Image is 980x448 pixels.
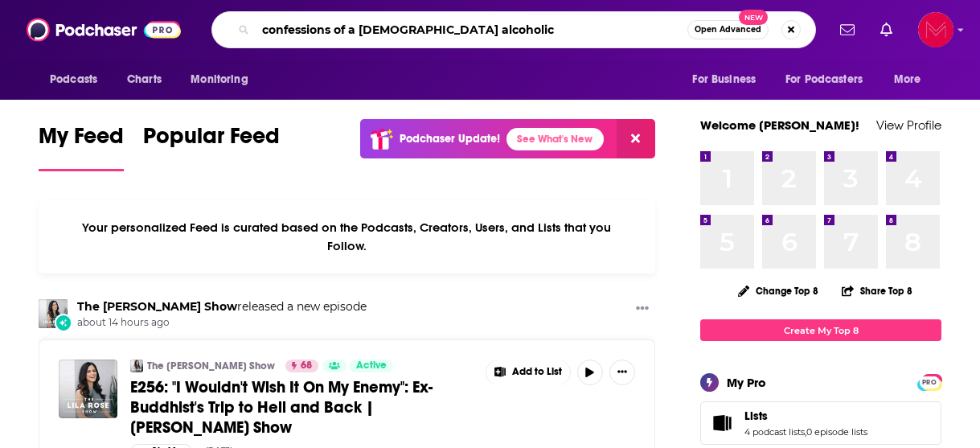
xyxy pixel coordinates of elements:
[744,409,867,423] a: Lists
[806,426,867,438] a: 0 episode lists
[55,314,72,331] div: New Episode
[727,375,766,390] div: My Pro
[77,299,367,314] h3: released a new episode
[681,64,776,95] button: open menu
[39,64,118,95] button: open menu
[285,360,318,372] a: 68
[39,200,655,273] div: Your personalized Feed is curated based on the Podcasts, Creators, Users, and Lists that you Follow.
[59,360,117,418] img: E256: "I Wouldn't Wish It On My Enemy": Ex-Buddhist's Trip to Hell and Back | Lila Rose Show
[130,377,474,438] a: E256: "I Wouldn't Wish It On My Enemy": Ex-Buddhist's Trip to Hell and Back | [PERSON_NAME] Show
[700,117,859,133] a: Welcome [PERSON_NAME]!
[130,377,433,438] span: E256: "I Wouldn't Wish It On My Enemy": Ex-Buddhist's Trip to Hell and Back | [PERSON_NAME] Show
[506,128,604,150] a: See What's New
[147,360,275,372] a: The [PERSON_NAME] Show
[179,64,269,95] button: open menu
[785,68,863,91] span: For Podcasters
[744,426,805,438] a: 4 podcast lists
[918,12,953,47] img: User Profile
[744,409,768,423] span: Lists
[876,117,941,133] a: View Profile
[127,68,162,91] span: Charts
[356,358,387,374] span: Active
[629,299,655,319] button: Show More Button
[301,358,312,374] span: 68
[834,16,861,43] a: Show notifications dropdown
[920,376,939,388] span: PRO
[191,68,248,91] span: Monitoring
[700,401,941,445] span: Lists
[609,360,635,385] button: Show More Button
[400,132,500,146] p: Podchaser Update!
[775,64,886,95] button: open menu
[77,316,367,330] span: about 14 hours ago
[350,360,393,372] a: Active
[130,360,143,372] img: The Lila Rose Show
[117,64,171,95] a: Charts
[739,10,768,25] span: New
[918,12,953,47] button: Show profile menu
[695,26,761,34] span: Open Advanced
[920,376,939,388] a: PRO
[512,366,562,378] span: Add to List
[883,64,941,95] button: open menu
[692,68,756,91] span: For Business
[841,275,913,306] button: Share Top 8
[211,11,816,48] div: Search podcasts, credits, & more...
[39,122,124,171] a: My Feed
[894,68,921,91] span: More
[486,360,570,385] button: Show More Button
[687,20,769,39] button: Open AdvancedNew
[700,319,941,341] a: Create My Top 8
[50,68,97,91] span: Podcasts
[728,281,828,301] button: Change Top 8
[918,12,953,47] span: Logged in as Pamelamcclure
[874,16,899,43] a: Show notifications dropdown
[143,122,280,171] a: Popular Feed
[39,122,124,159] span: My Feed
[77,299,237,314] a: The Lila Rose Show
[27,14,181,45] img: Podchaser - Follow, Share and Rate Podcasts
[805,426,806,438] span: ,
[143,122,280,159] span: Popular Feed
[706,412,738,434] a: Lists
[256,17,687,43] input: Search podcasts, credits, & more...
[39,299,68,328] img: The Lila Rose Show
